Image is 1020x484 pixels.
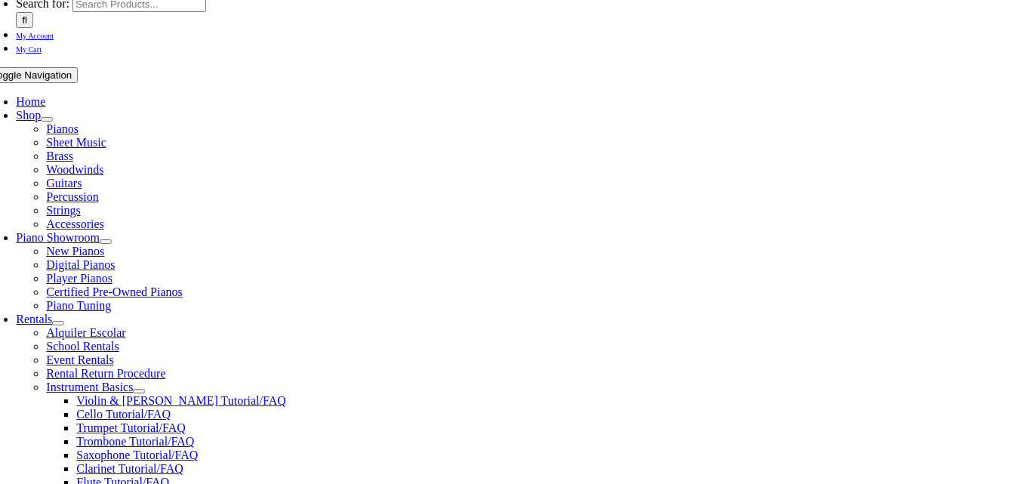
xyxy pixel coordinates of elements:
a: Digital Pianos [46,258,115,271]
input: Search [16,12,33,28]
a: Percussion [46,190,98,203]
a: Shop [16,109,41,122]
a: Certified Pre-Owned Pianos [46,285,182,298]
button: Open submenu of Rentals [52,321,64,325]
a: Instrument Basics [46,381,133,393]
a: Violin & [PERSON_NAME] Tutorial/FAQ [76,394,285,407]
a: Rental Return Procedure [46,367,165,380]
a: Strings [46,204,80,217]
a: Trumpet Tutorial/FAQ [76,421,185,434]
button: Open submenu of Instrument Basics [133,389,145,393]
a: Saxophone Tutorial/FAQ [76,449,198,461]
a: Cello Tutorial/FAQ [76,408,171,421]
a: Rentals [16,313,52,325]
span: My Cart [16,45,42,54]
a: Home [16,95,45,108]
button: Open submenu of Piano Showroom [100,239,112,244]
a: Pianos [46,122,79,135]
a: Player Pianos [46,272,112,285]
a: Woodwinds [46,163,103,176]
a: Event Rentals [46,353,113,366]
a: School Rentals [46,340,119,353]
a: Brass [46,150,73,162]
a: Piano Showroom [16,231,100,244]
a: Piano Tuning [46,299,111,312]
a: My Account [16,28,54,41]
a: Guitars [46,177,82,190]
a: Accessories [46,217,103,230]
a: My Cart [16,42,42,54]
a: New Pianos [46,245,104,257]
a: Clarinet Tutorial/FAQ [76,462,183,475]
a: Trombone Tutorial/FAQ [76,435,194,448]
a: Sheet Music [46,136,106,149]
span: My Account [16,32,54,40]
a: Alquiler Escolar [46,326,125,339]
button: Open submenu of Shop [41,117,53,122]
